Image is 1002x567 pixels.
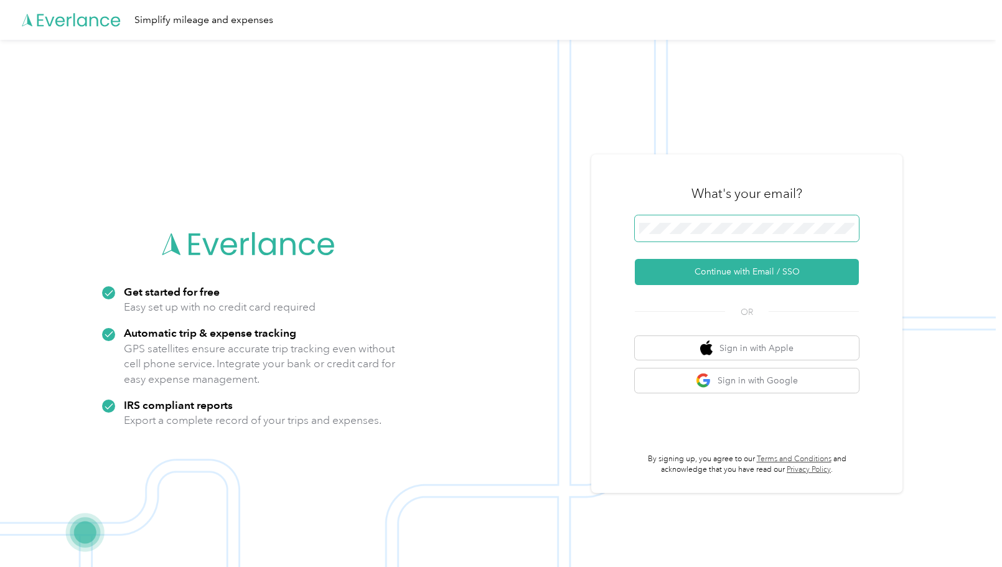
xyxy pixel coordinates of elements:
img: apple logo [700,340,713,356]
div: Simplify mileage and expenses [134,12,273,28]
strong: IRS compliant reports [124,398,233,411]
p: Easy set up with no credit card required [124,299,316,315]
button: apple logoSign in with Apple [635,336,859,360]
a: Terms and Conditions [757,454,831,464]
img: google logo [696,373,711,388]
a: Privacy Policy [787,465,831,474]
p: Export a complete record of your trips and expenses. [124,413,382,428]
button: Continue with Email / SSO [635,259,859,285]
h3: What's your email? [691,185,802,202]
p: By signing up, you agree to our and acknowledge that you have read our . [635,454,859,476]
strong: Get started for free [124,285,220,298]
span: OR [725,306,769,319]
button: google logoSign in with Google [635,368,859,393]
p: GPS satellites ensure accurate trip tracking even without cell phone service. Integrate your bank... [124,341,396,387]
strong: Automatic trip & expense tracking [124,326,296,339]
